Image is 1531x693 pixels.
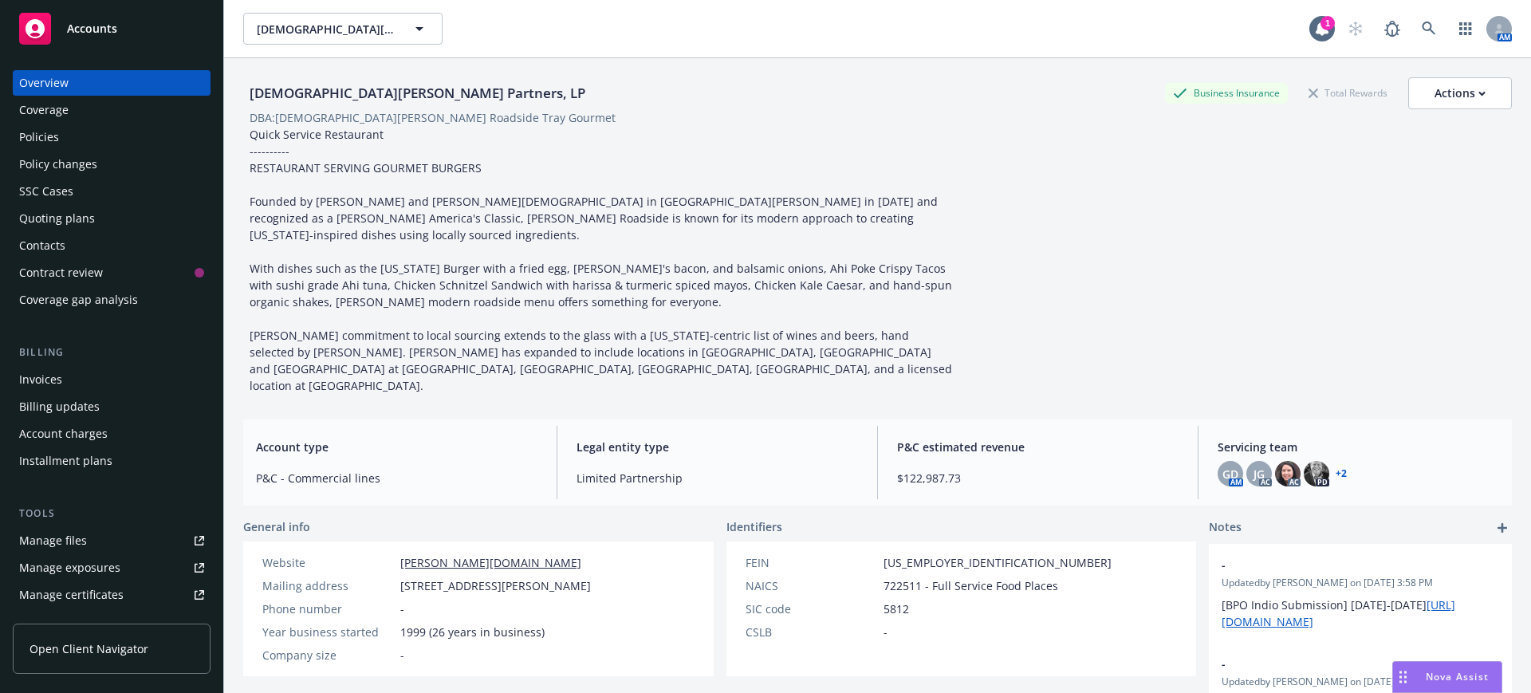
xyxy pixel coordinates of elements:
div: 1 [1320,16,1335,30]
a: +2 [1336,469,1347,478]
a: Policies [13,124,211,150]
a: Invoices [13,367,211,392]
a: Overview [13,70,211,96]
span: - [400,600,404,617]
div: Invoices [19,367,62,392]
div: Website [262,554,394,571]
div: Manage claims [19,609,100,635]
div: Manage certificates [19,582,124,608]
div: FEIN [746,554,877,571]
span: Limited Partnership [577,470,858,486]
span: Identifiers [726,518,782,535]
a: SSC Cases [13,179,211,204]
span: Updated by [PERSON_NAME] on [DATE] 3:58 PM [1222,576,1499,590]
div: Account charges [19,421,108,447]
div: Contacts [19,233,65,258]
a: Coverage [13,97,211,123]
div: SSC Cases [19,179,73,204]
span: - [1222,656,1458,672]
a: Installment plans [13,448,211,474]
a: Account charges [13,421,211,447]
span: P&C - Commercial lines [256,470,537,486]
span: 1999 (26 years in business) [400,624,545,640]
div: Quoting plans [19,206,95,231]
div: NAICS [746,577,877,594]
span: Updated by [PERSON_NAME] on [DATE] 6:11 AM [1222,675,1499,689]
a: Accounts [13,6,211,51]
a: Manage certificates [13,582,211,608]
button: Nova Assist [1392,661,1502,693]
div: SIC code [746,600,877,617]
span: General info [243,518,310,535]
div: Year business started [262,624,394,640]
a: Billing updates [13,394,211,419]
div: Billing [13,345,211,360]
a: [PERSON_NAME][DOMAIN_NAME] [400,555,581,570]
a: Manage files [13,528,211,553]
span: Quick Service Restaurant ---------- RESTAURANT SERVING GOURMET BURGERS Founded by [PERSON_NAME] a... [250,127,955,393]
div: Drag to move [1393,662,1413,692]
span: GD [1222,466,1238,482]
span: Accounts [67,22,117,35]
span: P&C estimated revenue [897,439,1179,455]
a: Contract review [13,260,211,285]
div: Manage exposures [19,555,120,581]
span: Notes [1209,518,1242,537]
div: Billing updates [19,394,100,419]
div: Coverage gap analysis [19,287,138,313]
a: Quoting plans [13,206,211,231]
div: Policy changes [19,152,97,177]
span: - [1222,557,1458,573]
span: 722511 - Full Service Food Places [884,577,1058,594]
a: add [1493,518,1512,537]
div: Overview [19,70,69,96]
div: Contract review [19,260,103,285]
span: Open Client Navigator [30,640,148,657]
div: Actions [1435,78,1486,108]
div: Policies [19,124,59,150]
div: [DEMOGRAPHIC_DATA][PERSON_NAME] Partners, LP [243,83,592,104]
span: Account type [256,439,537,455]
button: [DEMOGRAPHIC_DATA][PERSON_NAME] Partners, LP [243,13,443,45]
span: [US_EMPLOYER_IDENTIFICATION_NUMBER] [884,554,1112,571]
span: [STREET_ADDRESS][PERSON_NAME] [400,577,591,594]
a: Report a Bug [1376,13,1408,45]
img: photo [1275,461,1301,486]
div: Total Rewards [1301,83,1395,103]
span: - [884,624,888,640]
span: JG [1254,466,1265,482]
a: Manage exposures [13,555,211,581]
a: Switch app [1450,13,1482,45]
span: - [400,647,404,663]
img: photo [1304,461,1329,486]
span: Nova Assist [1426,670,1489,683]
div: Company size [262,647,394,663]
div: CSLB [746,624,877,640]
a: Search [1413,13,1445,45]
a: Coverage gap analysis [13,287,211,313]
a: Manage claims [13,609,211,635]
div: Tools [13,506,211,522]
p: [BPO Indio Submission] [DATE]-[DATE] [1222,597,1499,630]
div: Coverage [19,97,69,123]
a: Contacts [13,233,211,258]
button: Actions [1408,77,1512,109]
span: [DEMOGRAPHIC_DATA][PERSON_NAME] Partners, LP [257,21,395,37]
span: $122,987.73 [897,470,1179,486]
span: Legal entity type [577,439,858,455]
div: Manage files [19,528,87,553]
div: Mailing address [262,577,394,594]
a: Start snowing [1340,13,1372,45]
a: Policy changes [13,152,211,177]
div: Installment plans [19,448,112,474]
span: Servicing team [1218,439,1499,455]
div: Business Insurance [1165,83,1288,103]
div: Phone number [262,600,394,617]
div: DBA: [DEMOGRAPHIC_DATA][PERSON_NAME] Roadside Tray Gourmet [250,109,616,126]
span: 5812 [884,600,909,617]
div: -Updatedby [PERSON_NAME] on [DATE] 3:58 PM[BPO Indio Submission] [DATE]-[DATE][URL][DOMAIN_NAME] [1209,544,1512,643]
